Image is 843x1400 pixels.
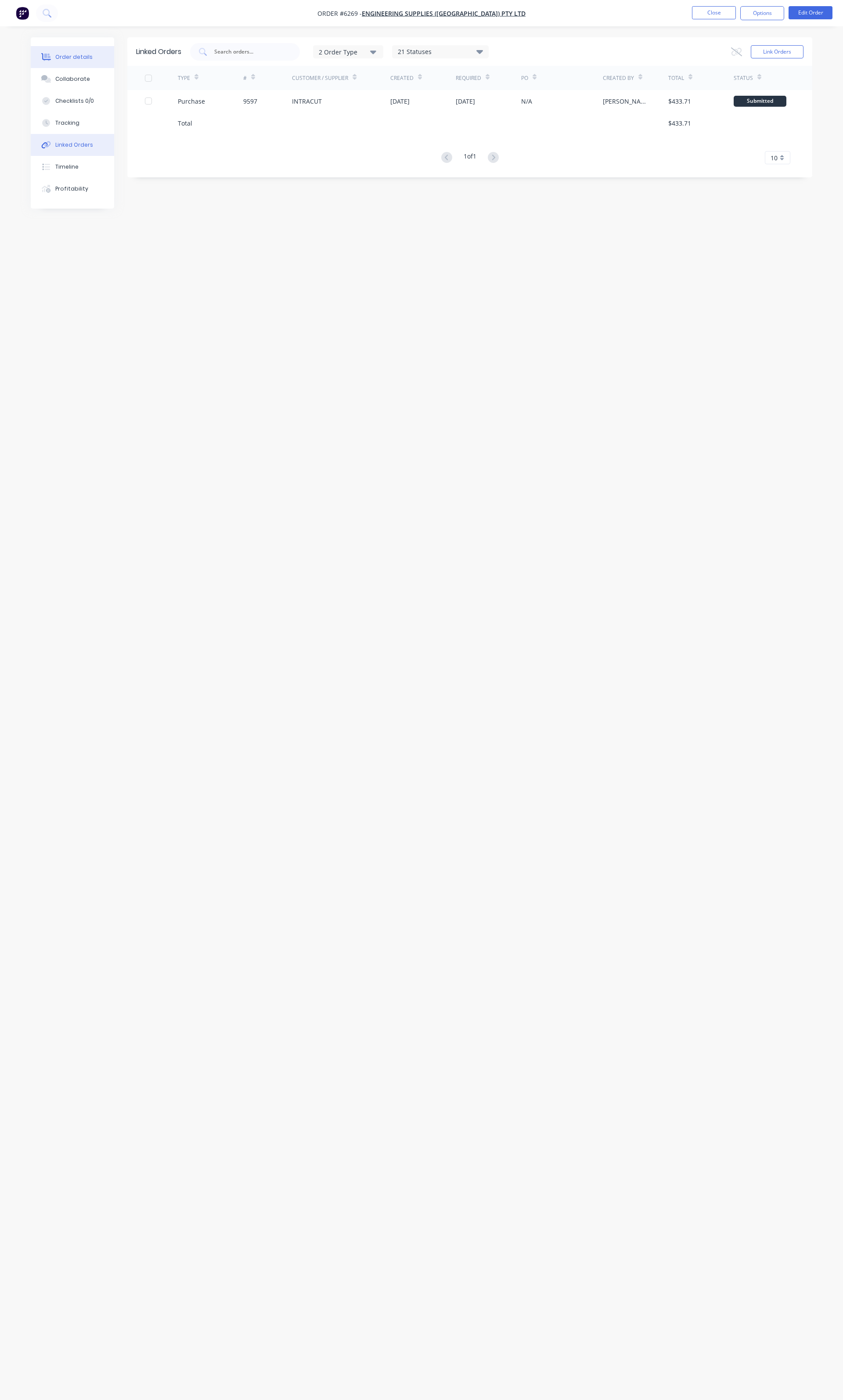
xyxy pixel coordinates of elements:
[136,47,181,57] div: Linked Orders
[55,97,94,105] div: Checklists 0/0
[178,119,192,128] div: Total
[55,163,79,171] div: Timeline
[740,6,784,20] button: Options
[31,178,114,200] button: Profitability
[771,153,778,162] span: 10
[292,97,322,106] div: INTRACUT
[292,74,348,82] div: Customer / Supplier
[16,7,29,20] img: Factory
[55,53,93,61] div: Order details
[456,97,475,106] div: [DATE]
[393,47,488,57] div: 21 Statuses
[390,97,410,106] div: [DATE]
[31,90,114,112] button: Checklists 0/0
[521,97,532,106] div: N/A
[456,74,481,82] div: Required
[55,119,79,127] div: Tracking
[243,74,247,82] div: #
[31,68,114,90] button: Collaborate
[31,156,114,178] button: Timeline
[319,47,378,56] div: 2 Order Type
[55,185,88,193] div: Profitability
[692,6,736,19] button: Close
[668,119,691,128] div: $433.71
[751,45,803,58] button: Link Orders
[362,9,526,18] a: Engineering Supplies ([GEOGRAPHIC_DATA]) Pty Ltd
[603,97,651,106] div: [PERSON_NAME] (Purchasing)
[55,75,90,83] div: Collaborate
[789,6,832,19] button: Edit Order
[521,74,528,82] div: PO
[178,97,205,106] div: Purchase
[31,112,114,134] button: Tracking
[243,97,257,106] div: 9597
[464,152,476,164] div: 1 of 1
[213,47,286,56] input: Search orders...
[31,46,114,68] button: Order details
[734,96,786,107] div: Submitted
[178,74,190,82] div: TYPE
[734,74,753,82] div: Status
[390,74,414,82] div: Created
[603,74,634,82] div: Created By
[313,45,383,58] button: 2 Order Type
[55,141,93,149] div: Linked Orders
[31,134,114,156] button: Linked Orders
[668,97,691,106] div: $433.71
[317,9,362,18] span: Order #6269 -
[668,74,684,82] div: Total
